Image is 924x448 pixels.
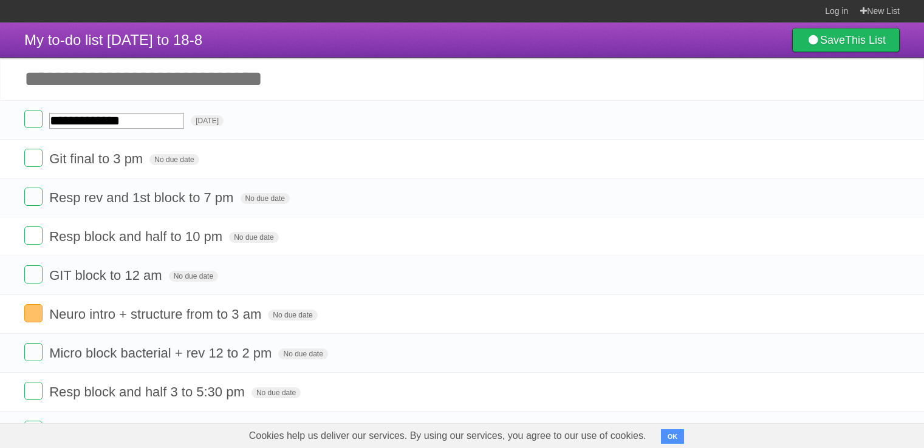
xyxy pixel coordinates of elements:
[237,424,659,448] span: Cookies help us deliver our services. By using our services, you agree to our use of cookies.
[252,387,301,398] span: No due date
[24,32,202,48] span: My to-do list [DATE] to 18-8
[24,421,43,439] label: Done
[149,154,199,165] span: No due date
[191,115,224,126] span: [DATE]
[24,382,43,400] label: Done
[241,193,290,204] span: No due date
[24,110,43,128] label: Done
[49,384,248,399] span: Resp block and half 3 to 5:30 pm
[169,271,218,282] span: No due date
[49,268,165,283] span: GIT block to 12 am
[278,348,327,359] span: No due date
[49,307,264,322] span: Neuro intro + structure from to 3 am
[49,151,146,166] span: Git final to 3 pm
[792,28,900,52] a: SaveThis List
[24,343,43,361] label: Done
[268,310,317,321] span: No due date
[229,232,278,243] span: No due date
[24,149,43,167] label: Done
[24,226,43,245] label: Done
[49,190,236,205] span: Resp rev and 1st block to 7 pm
[24,265,43,283] label: Done
[49,229,225,244] span: Resp block and half to 10 pm
[24,188,43,206] label: Done
[661,429,685,444] button: OK
[49,345,275,361] span: Micro block bacterial + rev 12 to 2 pm
[24,304,43,322] label: Done
[845,34,886,46] b: This List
